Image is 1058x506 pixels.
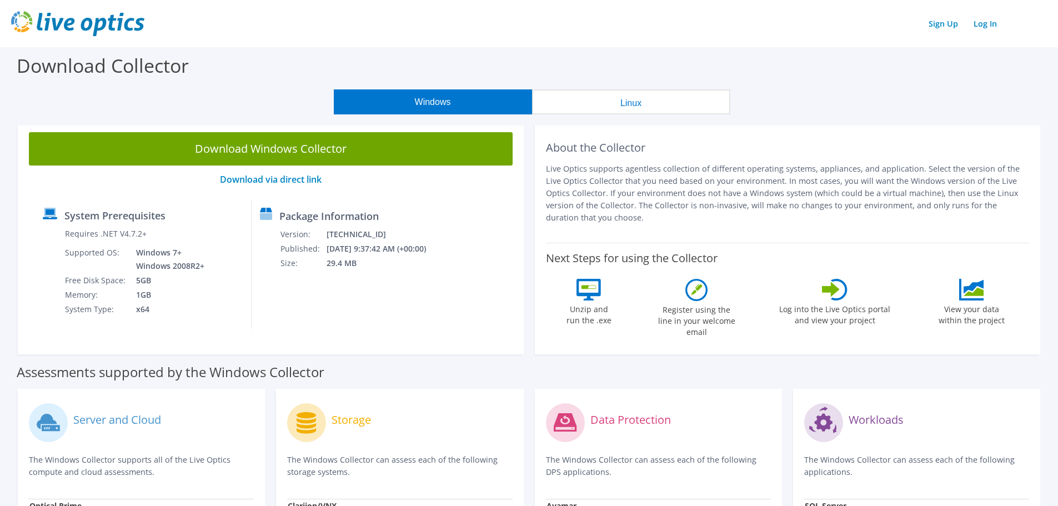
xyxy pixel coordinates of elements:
[334,89,532,114] button: Windows
[546,163,1030,224] p: Live Optics supports agentless collection of different operating systems, appliances, and applica...
[287,454,512,478] p: The Windows Collector can assess each of the following storage systems.
[326,242,441,256] td: [DATE] 9:37:42 AM (+00:00)
[64,210,166,221] label: System Prerequisites
[931,300,1011,326] label: View your data within the project
[64,288,128,302] td: Memory:
[73,414,161,425] label: Server and Cloud
[779,300,891,326] label: Log into the Live Optics portal and view your project
[29,454,254,478] p: The Windows Collector supports all of the Live Optics compute and cloud assessments.
[29,132,513,166] a: Download Windows Collector
[332,414,371,425] label: Storage
[17,53,189,78] label: Download Collector
[546,252,718,265] label: Next Steps for using the Collector
[968,16,1002,32] a: Log In
[65,228,147,239] label: Requires .NET V4.7.2+
[220,173,322,186] a: Download via direct link
[128,246,207,273] td: Windows 7+ Windows 2008R2+
[279,211,379,222] label: Package Information
[590,414,671,425] label: Data Protection
[804,454,1029,478] p: The Windows Collector can assess each of the following applications.
[11,11,144,36] img: live_optics_svg.svg
[280,242,326,256] td: Published:
[563,300,614,326] label: Unzip and run the .exe
[17,367,324,378] label: Assessments supported by the Windows Collector
[128,273,207,288] td: 5GB
[546,141,1030,154] h2: About the Collector
[326,227,441,242] td: [TECHNICAL_ID]
[655,301,738,338] label: Register using the line in your welcome email
[128,288,207,302] td: 1GB
[64,246,128,273] td: Supported OS:
[546,454,771,478] p: The Windows Collector can assess each of the following DPS applications.
[532,89,730,114] button: Linux
[64,273,128,288] td: Free Disk Space:
[280,256,326,270] td: Size:
[128,302,207,317] td: x64
[64,302,128,317] td: System Type:
[849,414,904,425] label: Workloads
[280,227,326,242] td: Version:
[326,256,441,270] td: 29.4 MB
[923,16,964,32] a: Sign Up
